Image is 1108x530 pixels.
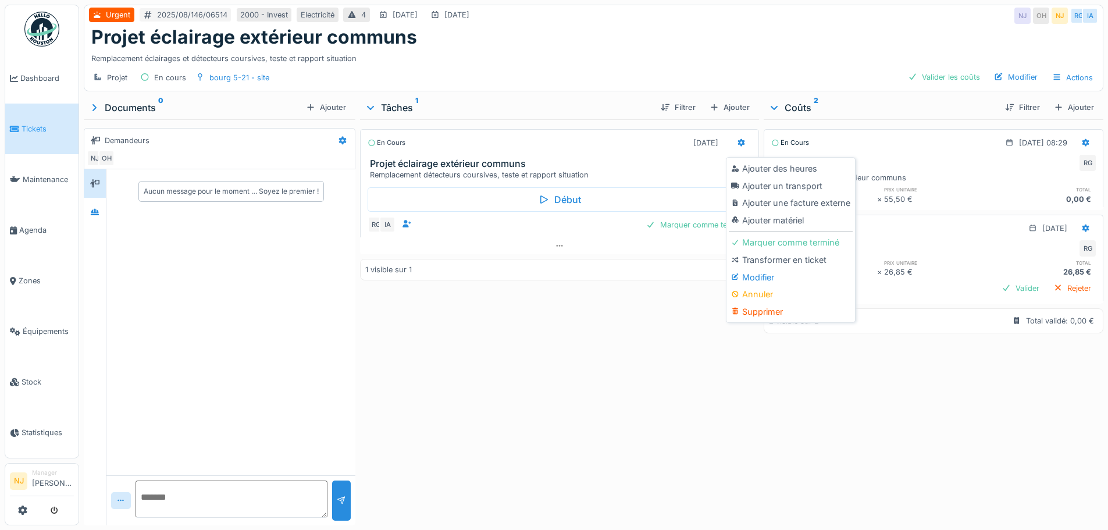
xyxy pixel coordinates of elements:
[1049,99,1099,115] div: Ajouter
[1082,8,1098,24] div: IA
[877,194,885,205] div: ×
[1070,8,1086,24] div: RG
[771,154,835,168] div: Intervention
[91,48,1096,64] div: Remplacement éclairages et détecteurs coursives, teste et rapport situation
[989,69,1042,85] div: Modifier
[87,150,103,166] div: NJ
[1047,69,1098,86] div: Actions
[23,174,74,185] span: Maintenance
[771,138,809,148] div: En cours
[157,9,227,20] div: 2025/08/146/06514
[990,266,1096,278] div: 26,85 €
[444,9,469,20] div: [DATE]
[98,150,115,166] div: OH
[990,186,1096,193] h6: total
[1042,223,1067,234] div: [DATE]
[1080,155,1096,171] div: RG
[1049,280,1096,296] div: Rejeter
[729,234,853,251] div: Marquer comme terminé
[368,138,405,148] div: En cours
[22,427,74,438] span: Statistiques
[22,376,74,387] span: Stock
[24,12,59,47] img: Badge_color-CXgf-gQk.svg
[990,194,1096,205] div: 0,00 €
[301,9,334,20] div: Electricité
[884,259,990,266] h6: prix unitaire
[1052,8,1068,24] div: NJ
[729,251,853,269] div: Transformer en ticket
[1080,240,1096,257] div: RG
[379,216,396,233] div: IA
[368,216,384,233] div: RG
[301,99,351,115] div: Ajouter
[997,280,1044,296] div: Valider
[903,69,985,85] div: Valider les coûts
[729,194,853,212] div: Ajouter une facture externe
[729,303,853,321] div: Supprimer
[365,101,651,115] div: Tâches
[368,187,751,212] div: Début
[107,72,127,83] div: Projet
[729,160,853,177] div: Ajouter des heures
[19,225,74,236] span: Agenda
[370,158,753,169] h3: Projet éclairage extérieur communs
[1026,315,1094,326] div: Total validé: 0,00 €
[144,186,319,197] div: Aucun message pour le moment … Soyez le premier !
[10,472,27,490] li: NJ
[877,266,885,278] div: ×
[729,269,853,286] div: Modifier
[768,101,996,115] div: Coûts
[88,101,301,115] div: Documents
[22,123,74,134] span: Tickets
[32,468,74,477] div: Manager
[1019,137,1067,148] div: [DATE] 08:29
[209,72,269,83] div: bourg 5-21 - site
[158,101,163,115] sup: 0
[393,9,418,20] div: [DATE]
[814,101,818,115] sup: 2
[32,468,74,493] li: [PERSON_NAME]
[154,72,186,83] div: En cours
[729,286,853,303] div: Annuler
[656,99,700,115] div: Filtrer
[370,169,753,180] div: Remplacement détecteurs coursives, teste et rapport situation
[415,101,418,115] sup: 1
[365,264,412,275] div: 1 visible sur 1
[105,135,149,146] div: Demandeurs
[990,259,1096,266] h6: total
[20,73,74,84] span: Dashboard
[106,9,130,20] div: Urgent
[884,186,990,193] h6: prix unitaire
[884,266,990,278] div: 26,85 €
[240,9,288,20] div: 2000 - Invest
[729,212,853,229] div: Ajouter matériel
[642,217,751,233] div: Marquer comme terminé
[693,137,718,148] div: [DATE]
[1033,8,1049,24] div: OH
[884,194,990,205] div: 55,50 €
[1000,99,1045,115] div: Filtrer
[705,99,754,115] div: Ajouter
[361,9,366,20] div: 4
[1014,8,1031,24] div: NJ
[91,26,417,48] h1: Projet éclairage extérieur communs
[23,326,74,337] span: Équipements
[729,177,853,195] div: Ajouter un transport
[19,275,74,286] span: Zones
